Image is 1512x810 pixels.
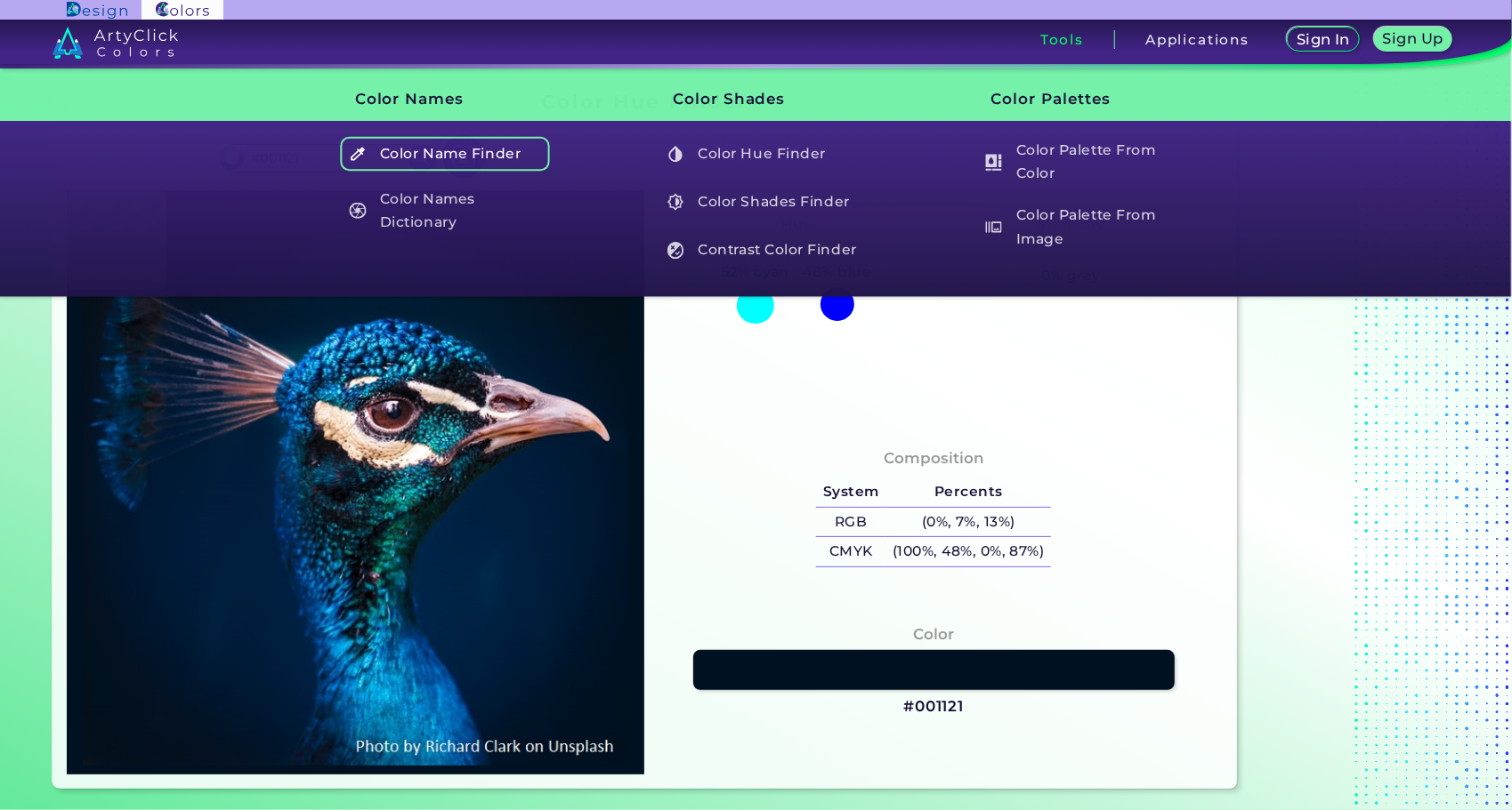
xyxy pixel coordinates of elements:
[975,137,1187,188] a: Color Palette From Color
[657,185,869,219] a: Color Shades Finder
[667,194,684,211] img: icon_color_shades_white.svg
[341,185,550,236] h5: Color Names Dictionary
[975,202,1187,253] a: Color Palette From Image
[976,202,1185,253] h5: Color Palette From Image
[67,2,126,19] img: ArtyClick Design logo
[985,154,1002,171] img: icon_col_pal_col_white.svg
[816,477,885,507] h5: System
[339,137,551,171] a: Color Name Finder
[341,137,550,171] h5: Color Name Finder
[657,233,869,267] a: Contrast Color Finder
[659,233,868,267] h5: Contrast Color Finder
[659,137,868,171] h5: Color Hue Finder
[913,622,954,647] h4: Color
[76,199,636,766] img: img_pavlin.jpg
[339,185,551,236] a: Color Names Dictionary
[885,537,1051,566] h5: (100%, 48%, 0%, 87%)
[1145,33,1249,46] h3: Applications
[657,137,869,171] a: Color Hue Finder
[1289,28,1358,52] a: Sign In
[884,445,984,471] h4: Composition
[667,146,684,163] img: icon_color_hue_white.svg
[1376,28,1451,52] a: Sign Up
[349,146,366,163] img: icon_color_name_finder_white.svg
[976,137,1185,188] h5: Color Palette From Color
[961,77,1188,123] h3: Color Palettes
[325,77,552,123] h3: Color Names
[667,242,684,259] img: icon_color_contrast_white.svg
[1040,33,1084,46] h3: Tools
[816,508,885,537] h5: RGB
[903,696,964,718] h3: #001121
[643,77,869,123] h3: Color Shades
[349,202,366,219] img: icon_color_names_dictionary_white.svg
[1298,33,1349,47] h5: Sign In
[885,477,1051,507] h5: Percents
[1384,32,1443,46] h5: Sign Up
[885,508,1051,537] h5: (0%, 7%, 13%)
[659,185,868,219] h5: Color Shades Finder
[985,219,1002,236] img: icon_palette_from_image_white.svg
[816,537,885,566] h5: CMYK
[53,27,178,59] img: logo_artyclick_colors_white.svg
